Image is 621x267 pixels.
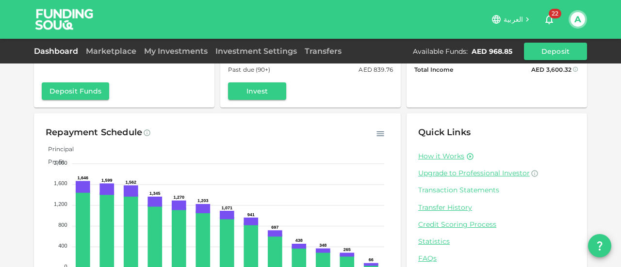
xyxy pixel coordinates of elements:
a: Investment Settings [212,47,301,56]
span: 22 [549,9,561,18]
div: Repayment Schedule [46,125,142,141]
tspan: 800 [58,222,67,228]
tspan: 2,000 [54,160,67,166]
button: Deposit [524,43,587,60]
a: Statistics [418,237,575,246]
a: Dashboard [34,47,82,56]
a: Transfers [301,47,345,56]
a: How it Works [418,152,464,161]
a: Credit Scoring Process [418,220,575,229]
button: Invest [228,82,286,100]
div: AED 968.85 [472,47,512,56]
span: Past due (90+) [228,64,271,75]
span: Quick Links [418,127,471,138]
div: Available Funds : [413,47,468,56]
span: Principal [41,145,74,153]
a: My Investments [140,47,212,56]
a: FAQs [418,254,575,263]
button: A [571,12,585,27]
button: Deposit Funds [42,82,109,100]
span: العربية [504,15,523,24]
span: Total Income [414,64,453,75]
span: Upgrade to Professional Investor [418,169,530,177]
a: Marketplace [82,47,140,56]
tspan: 1,200 [54,201,67,207]
button: 22 [539,10,559,29]
a: Upgrade to Professional Investor [418,169,575,178]
div: AED 839.76 [359,64,393,75]
a: Transfer History [418,203,575,212]
tspan: 1,600 [54,180,67,186]
span: Profit [41,158,65,165]
a: Transaction Statements [418,186,575,195]
button: question [588,234,611,257]
div: AED 3,600.32 [531,64,572,75]
tspan: 400 [58,243,67,249]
